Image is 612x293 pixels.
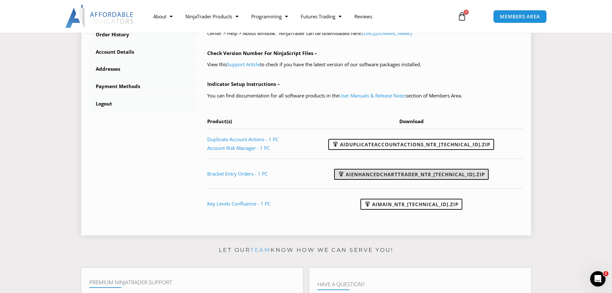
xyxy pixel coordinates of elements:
[493,10,547,23] a: MEMBERS AREA
[348,9,379,24] a: Reviews
[207,81,280,87] b: Indicator Setup Instructions –
[399,118,424,124] span: Download
[89,61,198,78] a: Addresses
[245,9,294,24] a: Programming
[89,96,198,112] a: Logout
[89,26,198,43] a: Order History
[603,271,608,276] span: 1
[207,50,317,56] b: Check Version Number For NinjaScript Files –
[147,9,179,24] a: About
[207,136,279,142] a: Duplicate Account Actions - 1 PC
[207,118,232,124] span: Product(s)
[328,139,494,150] a: AIDuplicateAccountActions_NT8_[TECHNICAL_ID].zip
[590,271,606,287] iframe: Intercom live chat
[207,200,271,207] a: Key Levels Confluence - 1 PC
[317,281,523,288] h4: Have A Question?
[207,60,523,69] p: View this to check if you have the latest version of our software packages installed.
[294,9,348,24] a: Futures Trading
[89,78,198,95] a: Payment Methods
[500,14,540,19] span: MEMBERS AREA
[179,9,245,24] a: NinjaTrader Products
[147,9,450,24] nav: Menu
[65,5,134,28] img: LogoAI | Affordable Indicators – NinjaTrader
[207,170,268,177] a: Bracket Entry Orders - 1 PC
[362,30,412,36] a: [URL][DOMAIN_NAME]
[207,145,270,151] a: Account Risk Manager - 1 PC
[89,44,198,60] a: Account Details
[207,91,523,100] p: You can find documentation for all software products in the section of Members Area.
[250,247,271,253] a: team
[81,245,531,255] p: Let our know how we can serve you!
[89,279,295,286] h4: Premium NinjaTrader Support
[464,10,469,15] span: 0
[334,169,489,180] a: AIEnhancedChartTrader_NT8_[TECHNICAL_ID].zip
[448,7,476,26] a: 0
[360,199,462,210] a: AIMain_NT8_[TECHNICAL_ID].zip
[227,61,260,68] a: Support Article
[339,92,406,99] a: User Manuals & Release Notes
